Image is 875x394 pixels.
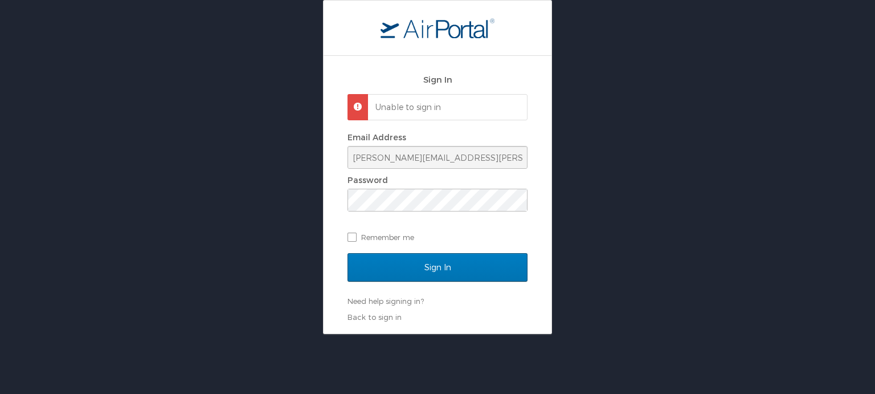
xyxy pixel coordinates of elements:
p: Unable to sign in [375,101,517,113]
a: Need help signing in? [347,296,424,306]
h2: Sign In [347,73,528,86]
label: Password [347,175,388,185]
a: Back to sign in [347,312,402,322]
label: Remember me [347,229,528,246]
label: Email Address [347,132,406,142]
img: logo [381,18,494,38]
input: Sign In [347,253,528,282]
